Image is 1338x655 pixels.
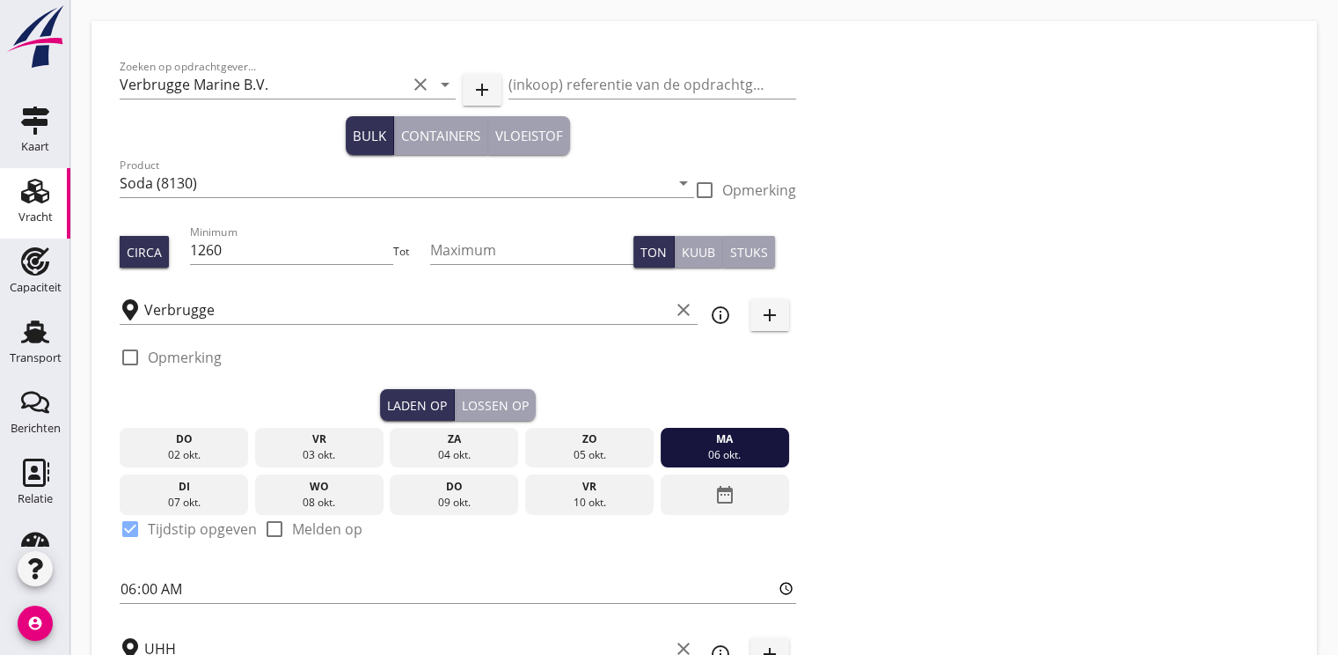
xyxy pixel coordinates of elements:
[292,520,362,538] label: Melden op
[394,495,514,511] div: 09 okt.
[675,236,723,268] button: Kuub
[665,447,785,463] div: 06 okt.
[530,479,649,495] div: vr
[394,479,514,495] div: do
[18,493,53,504] div: Relatie
[530,447,649,463] div: 05 okt.
[710,305,731,326] i: info_outline
[530,495,649,511] div: 10 okt.
[124,447,244,463] div: 02 okt.
[259,479,378,495] div: wo
[430,236,634,264] input: Maximum
[259,431,378,447] div: vr
[530,431,649,447] div: zo
[673,173,694,194] i: arrow_drop_down
[380,389,455,421] button: Laden op
[120,70,406,99] input: Zoeken op opdrachtgever...
[759,305,780,326] i: add
[144,296,669,324] input: Laadplaats
[508,70,795,99] input: (inkoop) referentie van de opdrachtgever
[346,116,394,155] button: Bulk
[730,243,768,261] div: Stuks
[488,116,570,155] button: Vloeistof
[18,211,53,223] div: Vracht
[120,169,669,197] input: Product
[633,236,675,268] button: Ton
[393,244,430,260] div: Tot
[10,352,62,364] div: Transport
[259,447,378,463] div: 03 okt.
[495,126,563,146] div: Vloeistof
[640,243,667,261] div: Ton
[127,243,162,261] div: Circa
[148,349,222,366] label: Opmerking
[714,479,735,511] i: date_range
[394,447,514,463] div: 04 okt.
[21,141,49,152] div: Kaart
[124,479,244,495] div: di
[148,520,257,538] label: Tijdstip opgeven
[353,126,386,146] div: Bulk
[723,236,775,268] button: Stuks
[124,431,244,447] div: do
[120,236,169,268] button: Circa
[190,236,394,264] input: Minimum
[722,181,796,199] label: Opmerking
[673,299,694,320] i: clear
[410,74,431,95] i: clear
[124,495,244,511] div: 07 okt.
[10,282,62,293] div: Capaciteit
[394,116,488,155] button: Containers
[401,126,480,146] div: Containers
[682,243,715,261] div: Kuub
[462,396,529,415] div: Lossen op
[11,423,61,434] div: Berichten
[472,79,493,100] i: add
[18,606,53,641] i: account_circle
[4,4,67,70] img: logo-small.a267ee39.svg
[665,431,785,447] div: ma
[259,495,378,511] div: 08 okt.
[455,389,536,421] button: Lossen op
[387,396,447,415] div: Laden op
[394,431,514,447] div: za
[435,74,456,95] i: arrow_drop_down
